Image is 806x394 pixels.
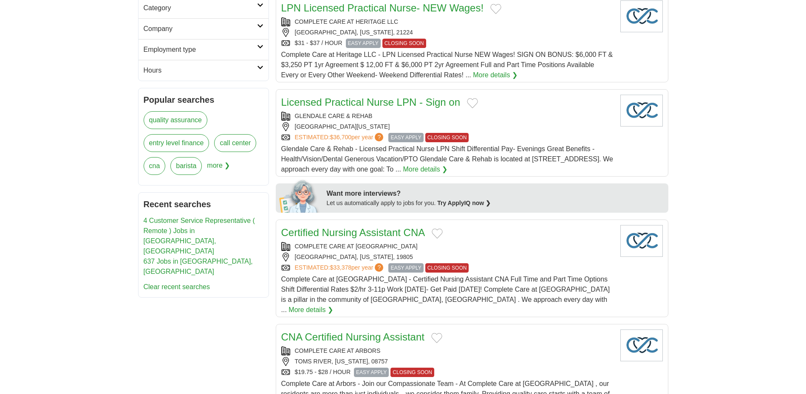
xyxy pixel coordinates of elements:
[288,305,333,315] a: More details ❯
[281,346,614,355] div: COMPLETE CARE AT ARBORS
[330,264,351,271] span: $33,378
[144,93,263,106] h2: Popular searches
[330,134,351,141] span: $36,700
[281,39,614,48] div: $31 - $37 / HOUR
[144,24,257,34] h2: Company
[144,258,253,275] a: 637 Jobs in [GEOGRAPHIC_DATA], [GEOGRAPHIC_DATA]
[144,157,166,175] a: cna
[281,96,461,108] a: Licensed Practical Nurse LPN - Sign on
[144,283,210,290] a: Clear recent searches
[144,111,208,129] a: quality assurance
[388,263,423,273] span: EASY APPLY
[139,18,269,39] a: Company
[281,145,613,173] span: Glendale Care & Rehab - Licensed Practical Nurse LPN Shift Differential Pay- Evenings Great Benef...
[354,368,389,377] span: EASY APPLY
[281,227,425,238] a: Certified Nursing Assistant CNA
[375,263,383,272] span: ?
[281,242,614,251] div: COMPLETE CARE AT [GEOGRAPHIC_DATA]
[295,133,385,142] a: ESTIMATED:$36,700per year?
[281,122,614,131] div: [GEOGRAPHIC_DATA][US_STATE]
[390,368,434,377] span: CLOSING SOON
[327,199,663,208] div: Let us automatically apply to jobs for you.
[281,368,614,377] div: $19.75 - $28 / HOUR
[490,4,501,14] button: Add to favorite jobs
[144,65,257,76] h2: Hours
[139,60,269,81] a: Hours
[281,17,614,26] div: COMPLETE CARE AT HERITAGE LLC
[281,253,614,262] div: [GEOGRAPHIC_DATA], [US_STATE], 19805
[375,133,383,141] span: ?
[437,200,491,206] a: Try ApplyIQ now ❯
[144,3,257,13] h2: Category
[403,164,448,174] a: More details ❯
[144,217,255,255] a: 4 Customer Service Representative ( Remote ) Jobs in [GEOGRAPHIC_DATA], [GEOGRAPHIC_DATA]
[431,333,442,343] button: Add to favorite jobs
[279,179,320,213] img: apply-iq-scientist.png
[620,225,663,257] img: Company logo
[144,134,209,152] a: entry level finance
[170,157,202,175] a: barista
[425,263,469,273] span: CLOSING SOON
[620,329,663,361] img: Company logo
[281,2,484,14] a: LPN Licensed Practical Nurse- NEW Wages!
[432,228,443,239] button: Add to favorite jobs
[425,133,469,142] span: CLOSING SOON
[382,39,426,48] span: CLOSING SOON
[281,28,614,37] div: [GEOGRAPHIC_DATA], [US_STATE], 21224
[207,157,230,180] span: more ❯
[620,0,663,32] img: Company logo
[473,70,518,80] a: More details ❯
[388,133,423,142] span: EASY APPLY
[281,276,610,313] span: Complete Care at [GEOGRAPHIC_DATA] - Certified Nursing Assistant CNA Full Time and Part Time Opti...
[467,98,478,108] button: Add to favorite jobs
[214,134,256,152] a: call center
[327,189,663,199] div: Want more interviews?
[346,39,381,48] span: EASY APPLY
[144,198,263,211] h2: Recent searches
[281,357,614,366] div: TOMS RIVER, [US_STATE], 08757
[295,263,385,273] a: ESTIMATED:$33,378per year?
[281,331,424,343] a: CNA Certified Nursing Assistant
[144,45,257,55] h2: Employment type
[139,39,269,60] a: Employment type
[620,95,663,127] img: Company logo
[281,51,613,79] span: Complete Care at Heritage LLC - LPN Licensed Practical Nurse NEW Wages! SIGN ON BONUS: $6,000 FT ...
[281,112,614,121] div: GLENDALE CARE & REHAB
